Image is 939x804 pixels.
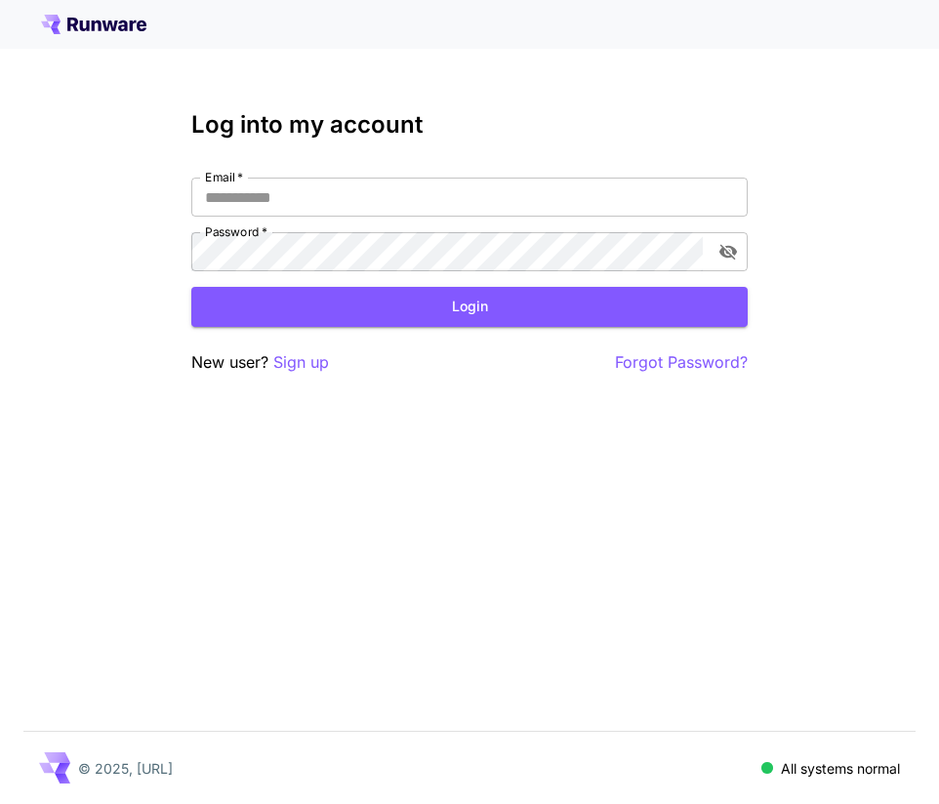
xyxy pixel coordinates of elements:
button: Login [191,287,748,327]
p: New user? [191,350,329,375]
h3: Log into my account [191,111,748,139]
button: toggle password visibility [711,234,746,269]
label: Password [205,223,267,240]
button: Sign up [273,350,329,375]
p: All systems normal [781,758,900,779]
label: Email [205,169,243,185]
p: © 2025, [URL] [78,758,173,779]
button: Forgot Password? [615,350,748,375]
